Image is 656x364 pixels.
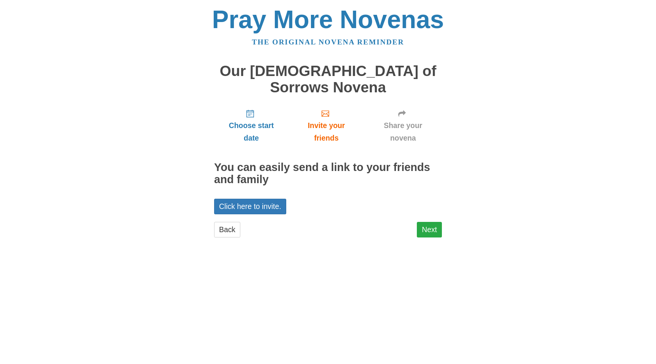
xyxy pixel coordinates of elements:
[214,161,442,186] h2: You can easily send a link to your friends and family
[222,119,281,144] span: Choose start date
[364,103,442,148] a: Share your novena
[417,222,442,237] a: Next
[214,199,286,214] a: Click here to invite.
[372,119,434,144] span: Share your novena
[212,5,444,33] a: Pray More Novenas
[289,103,364,148] a: Invite your friends
[214,103,289,148] a: Choose start date
[296,119,356,144] span: Invite your friends
[214,63,442,95] h1: Our [DEMOGRAPHIC_DATA] of Sorrows Novena
[214,222,240,237] a: Back
[252,38,404,46] a: The original novena reminder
